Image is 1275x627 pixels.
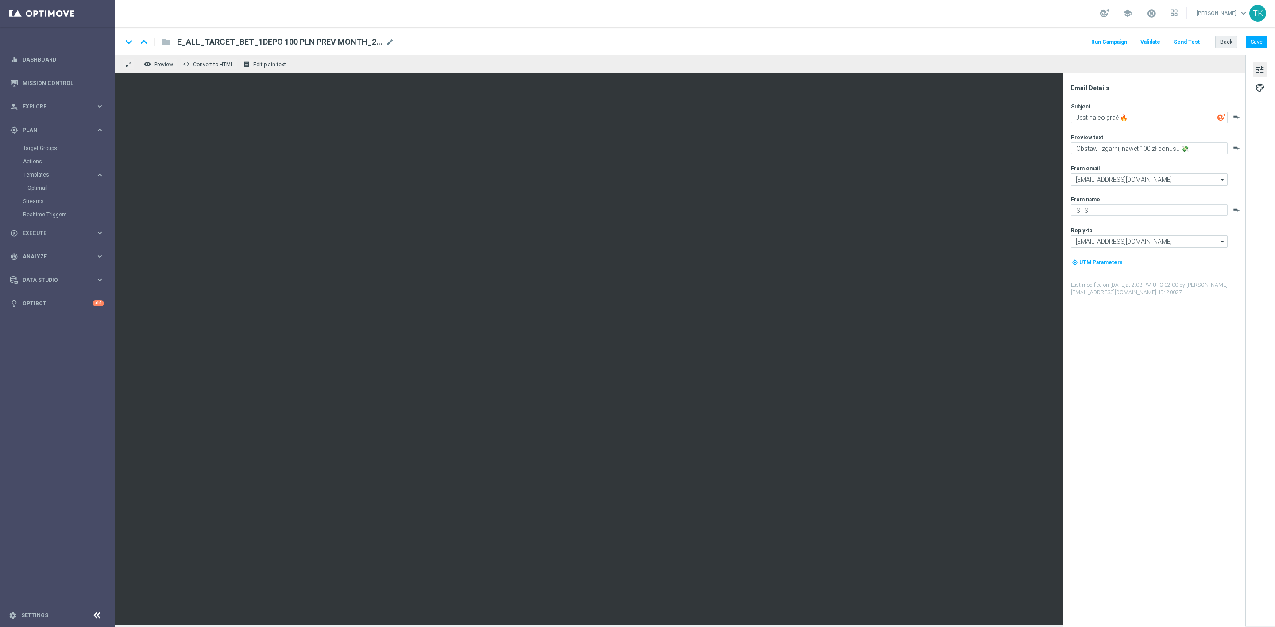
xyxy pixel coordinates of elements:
a: Streams [23,198,92,205]
div: Plan [10,126,96,134]
div: Target Groups [23,142,114,155]
span: palette [1255,82,1265,93]
i: track_changes [10,253,18,261]
div: Mission Control [10,71,104,95]
i: play_circle_outline [10,229,18,237]
img: optiGenie.svg [1217,113,1225,121]
i: keyboard_arrow_right [96,126,104,134]
span: Validate [1140,39,1160,45]
div: Realtime Triggers [23,208,114,221]
i: keyboard_arrow_up [137,35,151,49]
i: gps_fixed [10,126,18,134]
a: Dashboard [23,48,104,71]
button: equalizer Dashboard [10,56,104,63]
a: Target Groups [23,145,92,152]
i: keyboard_arrow_right [96,276,104,284]
div: Execute [10,229,96,237]
i: arrow_drop_down [1218,236,1227,247]
i: lightbulb [10,300,18,308]
a: [PERSON_NAME]keyboard_arrow_down [1196,7,1249,20]
span: | ID: 20027 [1156,289,1182,296]
button: receipt Edit plain text [241,58,290,70]
span: Data Studio [23,277,96,283]
span: Convert to HTML [193,62,233,68]
i: remove_red_eye [144,61,151,68]
button: tune [1253,62,1267,77]
span: Plan [23,127,96,133]
span: tune [1255,64,1265,76]
button: Mission Control [10,80,104,87]
div: Streams [23,195,114,208]
i: keyboard_arrow_right [96,229,104,237]
div: Optibot [10,292,104,315]
i: arrow_drop_down [1218,174,1227,185]
i: settings [9,612,17,619]
span: UTM Parameters [1079,259,1123,265]
span: Edit plain text [253,62,286,68]
i: playlist_add [1233,206,1240,213]
input: Select [1071,173,1228,186]
span: Preview [154,62,173,68]
button: remove_red_eye Preview [142,58,177,70]
button: Save [1246,36,1267,48]
label: From name [1071,196,1100,203]
a: Actions [23,158,92,165]
button: code Convert to HTML [181,58,237,70]
i: keyboard_arrow_right [96,171,104,179]
span: code [183,61,190,68]
i: keyboard_arrow_down [122,35,135,49]
i: my_location [1072,259,1078,265]
div: Templates [23,168,114,195]
button: Send Test [1172,36,1201,48]
input: Select [1071,235,1228,248]
span: Execute [23,231,96,236]
button: play_circle_outline Execute keyboard_arrow_right [10,230,104,237]
button: track_changes Analyze keyboard_arrow_right [10,253,104,260]
button: Back [1215,36,1237,48]
button: gps_fixed Plan keyboard_arrow_right [10,127,104,134]
i: receipt [243,61,250,68]
button: Data Studio keyboard_arrow_right [10,277,104,284]
label: Preview text [1071,134,1103,141]
i: person_search [10,103,18,111]
label: Reply-to [1071,227,1093,234]
div: Data Studio [10,276,96,284]
button: Validate [1139,36,1162,48]
label: From email [1071,165,1100,172]
label: Last modified on [DATE] at 2:03 PM UTC-02:00 by [PERSON_NAME][EMAIL_ADDRESS][DOMAIN_NAME] [1071,281,1244,296]
span: keyboard_arrow_down [1239,8,1248,18]
div: Explore [10,103,96,111]
div: Analyze [10,253,96,261]
span: Analyze [23,254,96,259]
button: lightbulb Optibot +10 [10,300,104,307]
div: Optimail [27,181,114,195]
a: Optimail [27,185,92,192]
button: Run Campaign [1090,36,1128,48]
button: my_location UTM Parameters [1071,258,1124,267]
div: Templates [23,172,96,177]
button: playlist_add [1233,113,1240,120]
button: Templates keyboard_arrow_right [23,171,104,178]
div: Email Details [1071,84,1244,92]
span: Explore [23,104,96,109]
button: palette [1253,80,1267,94]
span: school [1123,8,1132,18]
span: E_ALL_TARGET_BET_1DEPO 100 PLN PREV MONTH_200825 [177,37,382,47]
a: Settings [21,613,48,618]
a: Optibot [23,292,93,315]
button: playlist_add [1233,144,1240,151]
div: Actions [23,155,114,168]
i: keyboard_arrow_right [96,102,104,111]
button: person_search Explore keyboard_arrow_right [10,103,104,110]
div: TK [1249,5,1266,22]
